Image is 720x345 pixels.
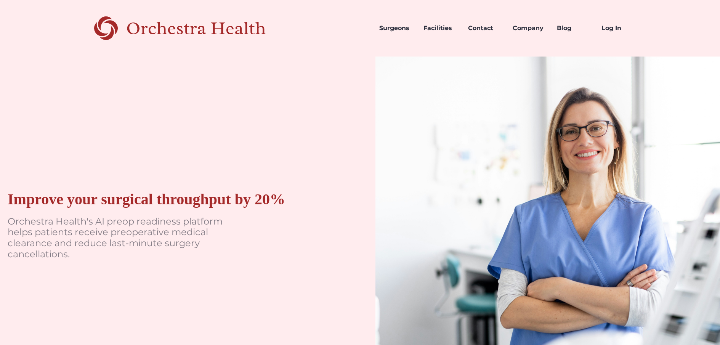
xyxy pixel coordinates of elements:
[462,15,507,41] a: Contact
[595,15,640,41] a: Log In
[80,15,293,41] a: home
[373,15,418,41] a: Surgeons
[417,15,462,41] a: Facilities
[551,15,595,41] a: Blog
[126,21,293,36] div: Orchestra Health
[507,15,551,41] a: Company
[8,216,236,260] p: Orchestra Health's AI preop readiness platform helps patients receive preoperative medical cleara...
[8,190,285,209] div: Improve your surgical throughput by 20%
